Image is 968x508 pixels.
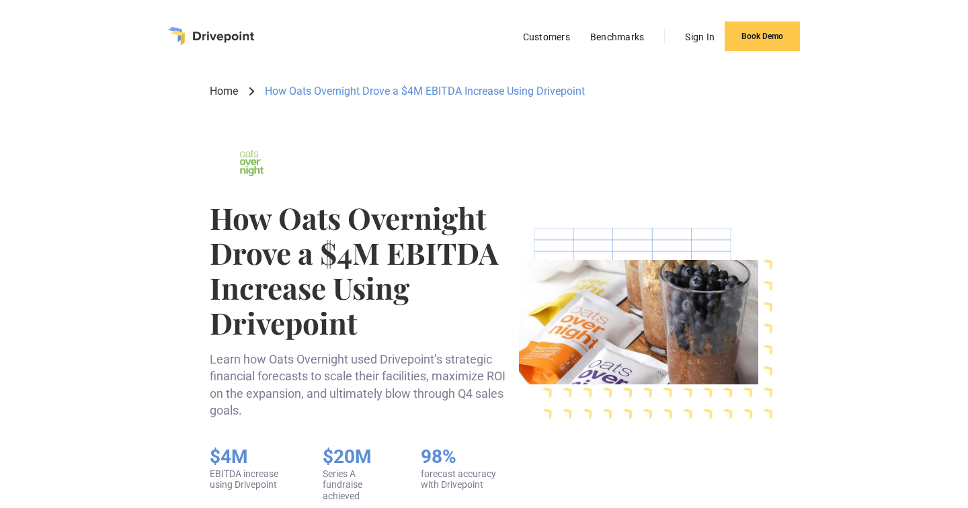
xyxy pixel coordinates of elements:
[678,28,721,46] a: Sign In
[168,27,254,46] a: home
[210,446,296,468] h5: $4M
[725,22,800,51] a: Book Demo
[421,446,508,468] h5: 98%
[516,28,577,46] a: Customers
[323,468,394,502] div: Series A fundraise achieved
[265,84,585,99] div: How Oats Overnight Drove a $4M EBITDA Increase Using Drivepoint
[210,200,508,340] h1: How Oats Overnight Drove a $4M EBITDA Increase Using Drivepoint
[210,468,296,491] div: EBITDA increase using Drivepoint
[210,84,238,99] a: Home
[583,28,651,46] a: Benchmarks
[210,351,508,419] p: Learn how Oats Overnight used Drivepoint’s strategic financial forecasts to scale their facilitie...
[323,446,394,468] h5: $20M
[421,468,508,491] div: forecast accuracy with Drivepoint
